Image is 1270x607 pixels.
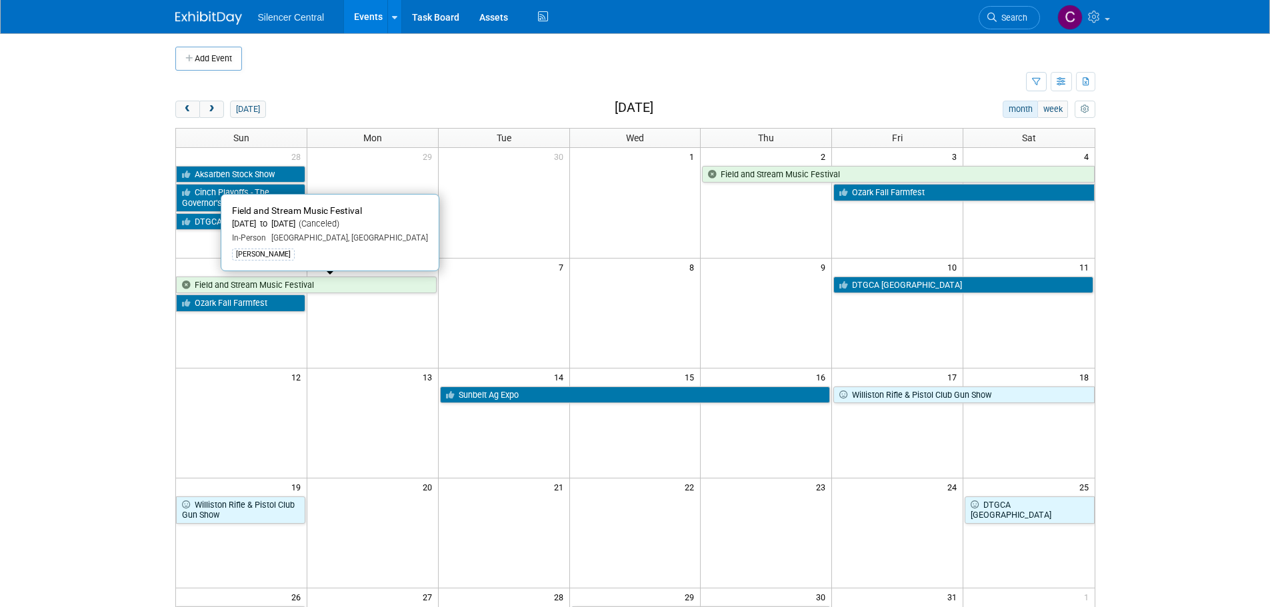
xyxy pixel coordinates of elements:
[421,478,438,495] span: 20
[1083,588,1095,605] span: 1
[176,496,305,524] a: Williston Rifle & Pistol Club Gun Show
[815,368,831,385] span: 16
[421,148,438,165] span: 29
[819,148,831,165] span: 2
[440,386,831,404] a: Sunbelt Ag Expo
[758,133,774,143] span: Thu
[232,249,295,261] div: [PERSON_NAME]
[421,368,438,385] span: 13
[557,259,569,275] span: 7
[176,277,437,294] a: Field and Stream Music Festival
[1003,101,1038,118] button: month
[833,184,1094,201] a: Ozark Fall Farmfest
[199,101,224,118] button: next
[1078,259,1095,275] span: 11
[946,368,963,385] span: 17
[688,148,700,165] span: 1
[1083,148,1095,165] span: 4
[683,478,700,495] span: 22
[946,478,963,495] span: 24
[258,12,325,23] span: Silencer Central
[1081,105,1089,114] i: Personalize Calendar
[1078,478,1095,495] span: 25
[266,233,428,243] span: [GEOGRAPHIC_DATA], [GEOGRAPHIC_DATA]
[1075,101,1095,118] button: myCustomButton
[951,148,963,165] span: 3
[833,386,1094,404] a: Williston Rifle & Pistol Club Gun Show
[176,295,305,312] a: Ozark Fall Farmfest
[819,259,831,275] span: 9
[965,496,1094,524] a: DTGCA [GEOGRAPHIC_DATA]
[290,478,307,495] span: 19
[833,277,1093,294] a: DTGCA [GEOGRAPHIC_DATA]
[688,259,700,275] span: 8
[421,588,438,605] span: 27
[230,101,265,118] button: [DATE]
[175,11,242,25] img: ExhibitDay
[997,13,1027,23] span: Search
[979,6,1040,29] a: Search
[295,219,339,229] span: (Canceled)
[815,478,831,495] span: 23
[1022,133,1036,143] span: Sat
[290,588,307,605] span: 26
[176,166,305,183] a: Aksarben Stock Show
[176,184,305,211] a: Cinch Playoffs - The Governor’s Cup
[176,213,305,231] a: DTGCA Bismarck
[946,588,963,605] span: 31
[290,368,307,385] span: 12
[553,588,569,605] span: 28
[232,219,428,230] div: [DATE] to [DATE]
[615,101,653,115] h2: [DATE]
[1078,368,1095,385] span: 18
[232,233,266,243] span: In-Person
[683,368,700,385] span: 15
[363,133,382,143] span: Mon
[626,133,644,143] span: Wed
[946,259,963,275] span: 10
[892,133,903,143] span: Fri
[175,47,242,71] button: Add Event
[553,148,569,165] span: 30
[1037,101,1068,118] button: week
[553,478,569,495] span: 21
[232,205,362,216] span: Field and Stream Music Festival
[1057,5,1083,30] img: Cade Cox
[233,133,249,143] span: Sun
[553,368,569,385] span: 14
[175,101,200,118] button: prev
[683,588,700,605] span: 29
[290,148,307,165] span: 28
[815,588,831,605] span: 30
[702,166,1094,183] a: Field and Stream Music Festival
[497,133,511,143] span: Tue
